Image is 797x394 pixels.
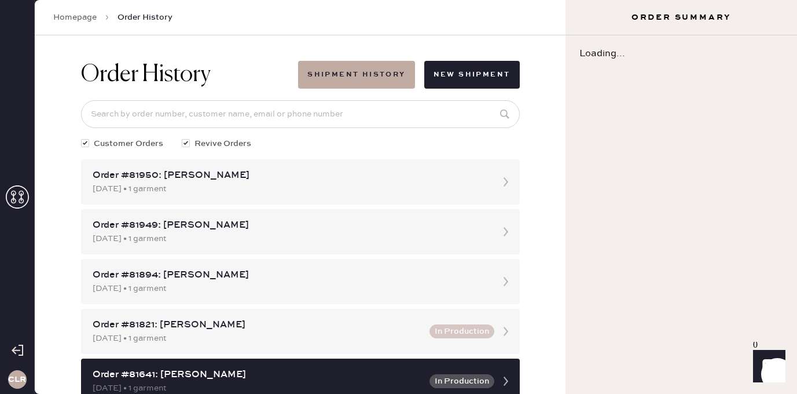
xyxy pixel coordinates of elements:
div: Order #81821: [PERSON_NAME] [93,318,423,332]
h3: CLR [8,375,26,384]
a: Homepage [53,12,97,23]
input: Search by order number, customer name, email or phone number [81,100,520,128]
div: Order #81950: [PERSON_NAME] [93,169,487,183]
div: [DATE] • 1 garment [93,232,487,245]
div: [DATE] • 1 garment [93,183,487,195]
div: Order #81949: [PERSON_NAME] [93,218,487,232]
button: New Shipment [424,61,520,89]
button: In Production [429,324,494,338]
h1: Order History [81,61,211,89]
div: Loading... [565,35,797,72]
span: Customer Orders [94,137,163,150]
span: Revive Orders [194,137,251,150]
button: In Production [429,374,494,388]
span: Order History [117,12,172,23]
iframe: Front Chat [742,342,792,392]
button: Shipment History [298,61,414,89]
h3: Order Summary [565,12,797,23]
div: [DATE] • 1 garment [93,282,487,295]
div: [DATE] • 1 garment [93,332,423,345]
div: Order #81894: [PERSON_NAME] [93,268,487,282]
div: Order #81641: [PERSON_NAME] [93,368,423,382]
